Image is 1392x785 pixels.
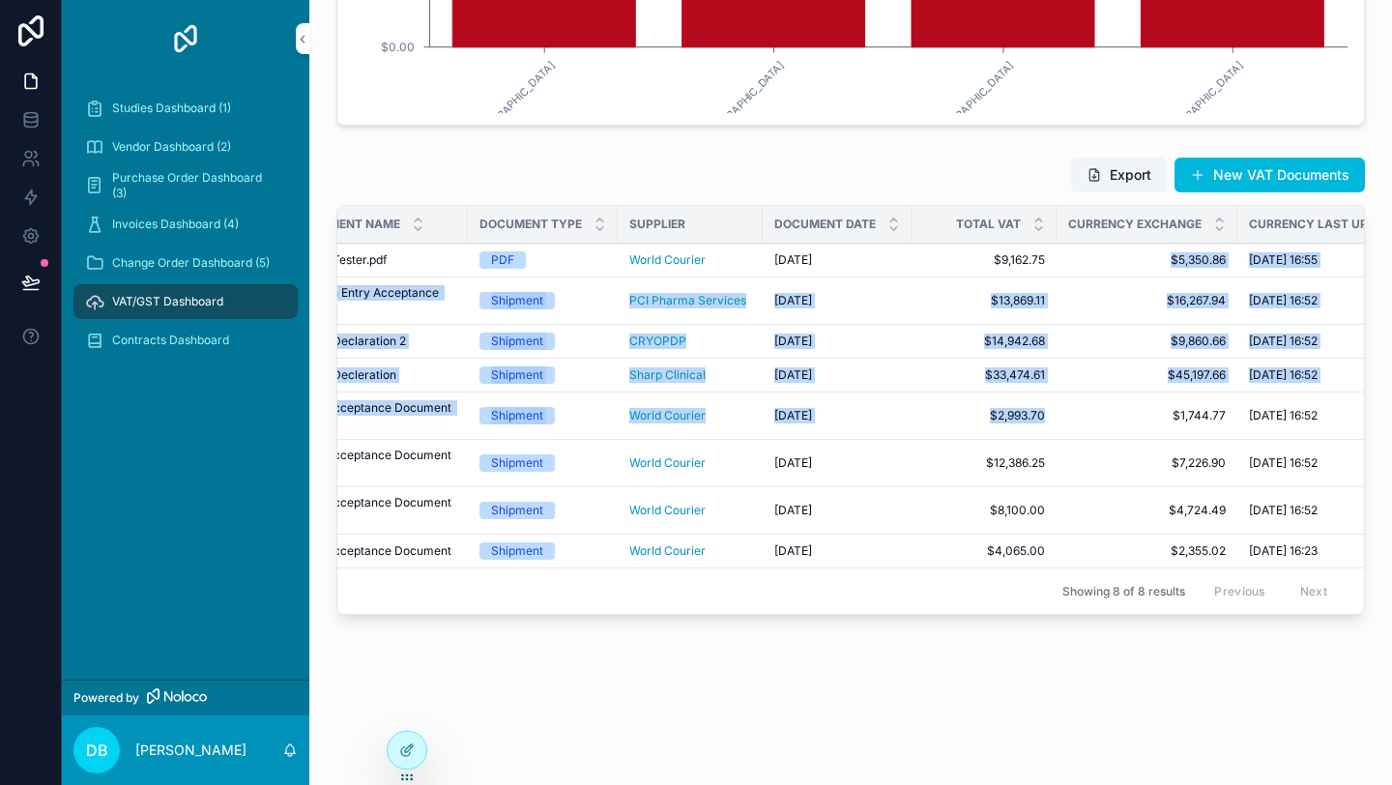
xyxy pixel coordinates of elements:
span: Document Type [479,217,582,232]
div: Shipment [491,292,543,309]
a: [DATE] [774,293,900,308]
span: [DATE] 16:52 [1249,455,1318,471]
span: [DATE] 16:52 [1249,503,1318,518]
a: $8,100.00 [923,503,1045,518]
a: Entry Acceptance Document [294,543,456,559]
span: [DATE] [774,408,812,423]
a: Powered by [62,680,309,715]
a: Shipment [479,366,606,384]
div: Shipment [491,502,543,519]
span: Import Decleration [294,367,396,383]
a: World Courier [629,455,751,471]
span: PCI Pharma Services [629,293,746,308]
a: World Courier [629,252,751,268]
a: $9,860.66 [1068,334,1226,349]
a: Shipment [479,542,606,560]
a: Shipment [479,454,606,472]
span: [DATE] 16:55 [1249,252,1318,268]
a: [DATE] [774,252,900,268]
a: Vendor Dashboard (2) [73,130,298,164]
span: VAT/GST Dashboard [112,294,223,309]
span: Contracts Dashboard [112,333,229,348]
div: Shipment [491,407,543,424]
p: [PERSON_NAME] [135,741,246,760]
span: [DATE] 16:52 [1249,367,1318,383]
span: Entry Acceptance Document 3 [294,448,456,479]
a: World Courier [629,408,706,423]
div: Shipment [491,542,543,560]
a: $1,744.77 [1068,408,1226,423]
a: World Courier [629,252,706,268]
a: Purchase Order Dashboard (3) [73,168,298,203]
a: Zapier Tester.pdf [294,252,456,268]
span: Total VAT [956,217,1021,232]
a: CRYOPDP [629,334,686,349]
a: Studies Dashboard (1) [73,91,298,126]
a: World Courier [629,543,706,559]
span: [DATE] [774,455,812,471]
text: [GEOGRAPHIC_DATA] [929,58,1017,146]
span: World Courier [629,503,706,518]
span: $14,942.68 [923,334,1045,349]
a: $45,197.66 [1068,367,1226,383]
span: [DATE] [774,543,812,559]
span: [DATE] 16:52 [1249,293,1318,308]
span: Studies Dashboard (1) [112,101,231,116]
span: $4,065.00 [923,543,1045,559]
a: $9,162.75 [923,252,1045,268]
a: Shipment [479,502,606,519]
span: Import Declaration 2 [294,334,406,349]
a: CRYOPDP [629,334,751,349]
a: World Courier [629,503,751,518]
span: [DATE] 16:52 [1249,334,1318,349]
span: Currency Exchange [1068,217,1202,232]
span: [DATE] [774,293,812,308]
a: PDF [479,251,606,269]
a: Shipment [479,292,606,309]
a: Shipment [479,333,606,350]
button: New VAT Documents [1174,158,1365,192]
button: Export [1071,158,1167,192]
a: Sharp Clinical [629,367,706,383]
a: [DATE] [774,367,900,383]
a: $2,355.02 [1068,543,1226,559]
span: Vendor Dashboard (2) [112,139,231,155]
span: [DATE] [774,367,812,383]
span: Change Order Dashboard (5) [112,255,270,271]
a: $2,993.70 [923,408,1045,423]
div: Shipment [491,454,543,472]
a: PCI Pharma Services [629,293,751,308]
text: [GEOGRAPHIC_DATA] [699,58,787,146]
div: scrollable content [62,77,309,383]
a: [DATE] [774,543,900,559]
span: $4,724.49 [1068,503,1226,518]
a: World Courier [629,543,751,559]
a: World Courier [629,408,751,423]
a: Entry Acceptance Document 2 [294,495,456,526]
a: Import Decleration [294,367,456,383]
span: [DATE] [774,252,812,268]
span: Entry Acceptance Document [294,543,451,559]
text: [GEOGRAPHIC_DATA] [1158,58,1246,146]
a: Entry Acceptance Document 4 [294,400,456,431]
span: $12,386.25 [923,455,1045,471]
a: $16,267.94 [1068,293,1226,308]
span: Zapier Tester.pdf [294,252,387,268]
span: World Courier [629,455,706,471]
a: Shipment [479,407,606,424]
a: $7,226.90 [1068,455,1226,471]
span: [DATE] 16:52 [1249,408,1318,423]
text: [GEOGRAPHIC_DATA] [470,58,558,146]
